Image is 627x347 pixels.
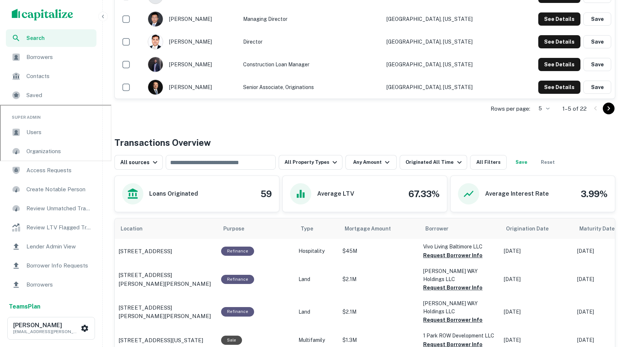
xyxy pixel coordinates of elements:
[504,247,570,255] p: [DATE]
[148,80,163,95] img: 1740000910149
[148,12,163,26] img: 1729201470867
[603,103,615,114] button: Go to next page
[6,106,96,123] li: Super Admin
[6,181,96,198] a: Create Notable Person
[6,143,96,160] a: Organizations
[239,76,383,99] td: Senior Associate, Originations
[221,336,242,345] div: Sale
[339,218,419,239] th: Mortgage Amount
[423,315,483,324] button: Request Borrower Info
[583,81,611,94] button: Save
[221,307,254,316] div: This loan purpose was for refinancing
[148,11,236,27] div: [PERSON_NAME]
[533,103,551,114] div: 5
[298,276,335,283] p: Land
[26,223,92,232] span: Review LTV Flagged Transactions
[261,187,272,200] h4: 59
[6,219,96,236] a: Review LTV Flagged Transactions
[423,283,483,292] button: Request Borrower Info
[26,128,92,137] span: Users
[26,204,92,213] span: Review Unmatched Transactions
[581,187,608,200] h4: 3.99%
[342,336,416,344] p: $1.3M
[221,247,254,256] div: This loan purpose was for refinancing
[423,251,483,260] button: Request Borrower Info
[423,299,496,315] p: [PERSON_NAME] WAY Holdings LLC
[400,155,467,170] button: Originated All Time
[217,218,295,239] th: Purpose
[239,30,383,53] td: Director
[504,336,570,344] p: [DATE]
[149,189,198,198] h6: Loans Originated
[485,189,549,198] h6: Average Interest Rate
[6,29,96,47] a: Search
[538,58,580,71] button: See Details
[6,257,96,274] a: Borrower Info Requests
[583,12,611,26] button: Save
[26,261,92,270] span: Borrower Info Requests
[26,242,92,251] span: Lender Admin View
[6,162,96,179] div: Access Requests
[506,224,558,233] span: Origination Date
[13,328,79,335] p: [EMAIL_ADDRESS][PERSON_NAME][DOMAIN_NAME]
[345,224,400,233] span: Mortgage Amount
[114,155,163,170] button: All sources
[538,35,580,48] button: See Details
[115,218,217,239] th: Location
[239,8,383,30] td: Managing Director
[406,158,463,167] div: Originated All Time
[504,276,570,283] p: [DATE]
[383,30,507,53] td: [GEOGRAPHIC_DATA], [US_STATE]
[342,247,416,255] p: $45M
[423,332,496,340] p: 1 Park ROW Development LLC
[118,336,214,345] a: [STREET_ADDRESS][US_STATE]
[26,185,92,194] span: Create Notable Person
[6,200,96,217] div: Review Unmatched Transactions
[425,224,448,233] span: Borrower
[590,288,627,324] div: Chat Widget
[118,247,172,256] p: [STREET_ADDRESS]
[317,189,354,198] h6: Average LTV
[6,86,96,104] a: Saved
[148,57,236,72] div: [PERSON_NAME]
[6,276,96,294] div: Borrowers
[538,12,580,26] button: See Details
[118,271,214,288] a: [STREET_ADDRESS][PERSON_NAME][PERSON_NAME]
[383,53,507,76] td: [GEOGRAPHIC_DATA], [US_STATE]
[583,35,611,48] button: Save
[148,80,236,95] div: [PERSON_NAME]
[342,308,416,316] p: $2.1M
[118,247,214,256] a: [STREET_ADDRESS]
[301,224,313,233] span: Type
[13,322,79,328] h6: [PERSON_NAME]
[239,53,383,76] td: Construction Loan Manager
[504,308,570,316] p: [DATE]
[536,155,560,170] button: Reset
[26,72,92,81] span: Contacts
[579,225,615,233] h6: Maturity Date
[500,218,573,239] th: Origination Date
[26,91,92,100] span: Saved
[148,57,163,72] img: 1612457999630
[510,155,533,170] button: Save your search to get updates of matches that match your search criteria.
[26,147,92,156] span: Organizations
[298,247,335,255] p: Hospitality
[6,67,96,85] a: Contacts
[26,166,92,175] span: Access Requests
[148,34,163,49] img: 1651709749656
[118,303,214,321] a: [STREET_ADDRESS][PERSON_NAME][PERSON_NAME]
[295,218,339,239] th: Type
[383,8,507,30] td: [GEOGRAPHIC_DATA], [US_STATE]
[6,238,96,255] a: Lender Admin View
[298,336,335,344] p: Multifamily
[345,155,397,170] button: Any Amount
